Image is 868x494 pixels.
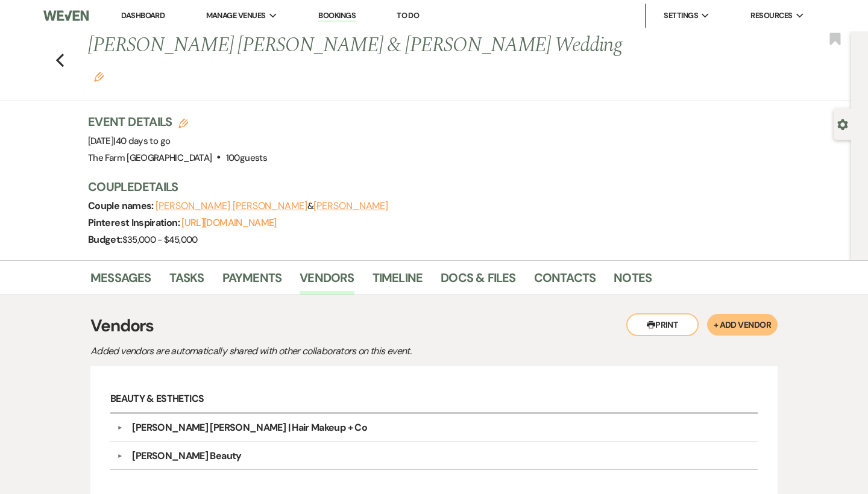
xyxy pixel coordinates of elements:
[441,268,515,295] a: Docs & Files
[90,313,778,339] h3: Vendors
[90,343,512,359] p: Added vendors are automatically shared with other collaborators on this event.
[313,201,388,211] button: [PERSON_NAME]
[88,31,628,89] h1: [PERSON_NAME] [PERSON_NAME] & [PERSON_NAME] Wedding
[206,10,266,22] span: Manage Venues
[122,234,198,246] span: $35,000 - $45,000
[88,178,763,195] h3: Couple Details
[397,10,419,20] a: To Do
[226,152,267,164] span: 100 guests
[750,10,792,22] span: Resources
[88,233,122,246] span: Budget:
[132,449,241,463] div: [PERSON_NAME] Beauty
[707,314,778,336] button: + Add Vendor
[156,200,388,212] span: &
[837,118,848,130] button: Open lead details
[43,3,89,28] img: Weven Logo
[116,135,171,147] span: 40 days to go
[169,268,204,295] a: Tasks
[373,268,423,295] a: Timeline
[88,113,267,130] h3: Event Details
[300,268,354,295] a: Vendors
[112,425,127,431] button: ▼
[664,10,698,22] span: Settings
[534,268,596,295] a: Contacts
[88,216,181,229] span: Pinterest Inspiration:
[626,313,699,336] button: Print
[90,268,151,295] a: Messages
[88,199,156,212] span: Couple names:
[88,135,170,147] span: [DATE]
[132,421,367,435] div: [PERSON_NAME] [PERSON_NAME] | Hair Makeup + Co
[181,216,276,229] a: [URL][DOMAIN_NAME]
[110,386,758,414] h6: Beauty & Esthetics
[614,268,652,295] a: Notes
[121,10,165,20] a: Dashboard
[94,71,104,82] button: Edit
[113,135,170,147] span: |
[318,10,356,22] a: Bookings
[88,152,212,164] span: The Farm [GEOGRAPHIC_DATA]
[112,453,127,459] button: ▼
[156,201,307,211] button: [PERSON_NAME] [PERSON_NAME]
[222,268,282,295] a: Payments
